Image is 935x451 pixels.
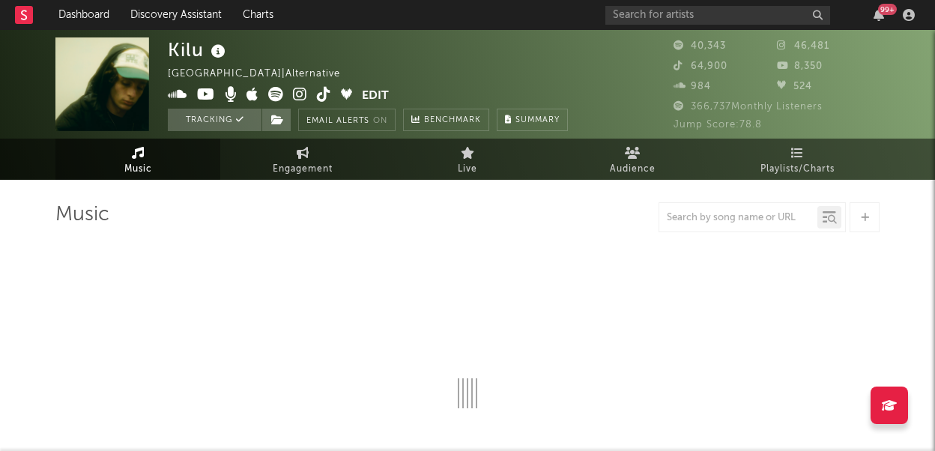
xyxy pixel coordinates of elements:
[674,120,762,130] span: Jump Score: 78.8
[777,82,812,91] span: 524
[674,82,711,91] span: 984
[610,160,656,178] span: Audience
[220,139,385,180] a: Engagement
[674,61,727,71] span: 64,900
[458,160,477,178] span: Live
[550,139,715,180] a: Audience
[168,65,357,83] div: [GEOGRAPHIC_DATA] | Alternative
[298,109,396,131] button: Email AlertsOn
[373,117,387,125] em: On
[674,41,726,51] span: 40,343
[777,41,829,51] span: 46,481
[674,102,823,112] span: 366,737 Monthly Listeners
[878,4,897,15] div: 99 +
[424,112,481,130] span: Benchmark
[515,116,560,124] span: Summary
[760,160,835,178] span: Playlists/Charts
[497,109,568,131] button: Summary
[55,139,220,180] a: Music
[168,37,229,62] div: Kilu
[168,109,261,131] button: Tracking
[874,9,884,21] button: 99+
[403,109,489,131] a: Benchmark
[715,139,880,180] a: Playlists/Charts
[124,160,152,178] span: Music
[362,87,389,106] button: Edit
[777,61,823,71] span: 8,350
[273,160,333,178] span: Engagement
[605,6,830,25] input: Search for artists
[385,139,550,180] a: Live
[659,212,817,224] input: Search by song name or URL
